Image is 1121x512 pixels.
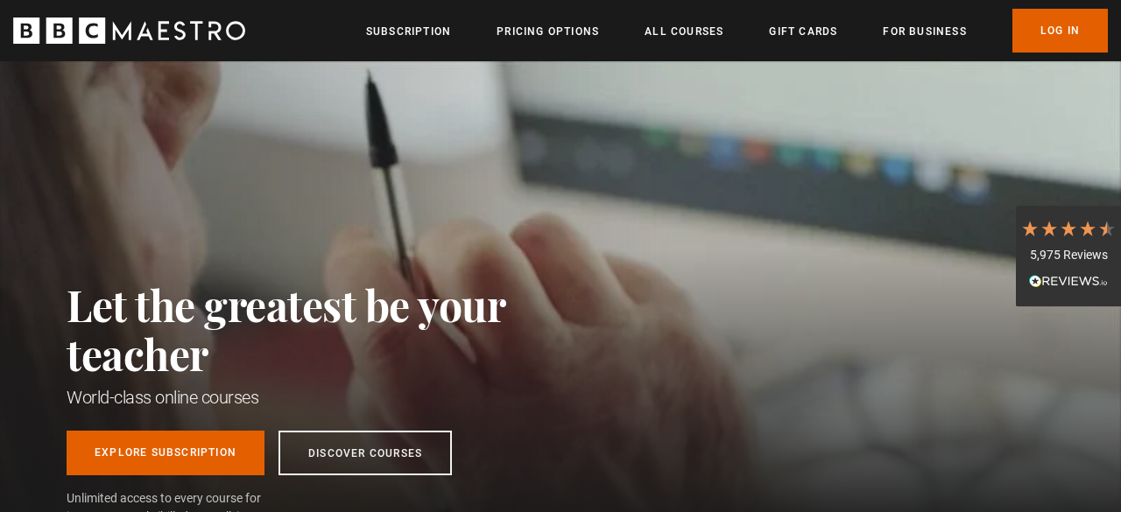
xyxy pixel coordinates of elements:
[769,23,837,40] a: Gift Cards
[1020,247,1117,264] div: 5,975 Reviews
[1020,219,1117,238] div: 4.7 Stars
[1020,272,1117,293] div: Read All Reviews
[278,431,452,475] a: Discover Courses
[1012,9,1108,53] a: Log In
[67,385,583,410] h1: World-class online courses
[67,431,264,475] a: Explore Subscription
[1029,275,1108,287] img: REVIEWS.io
[13,18,245,44] svg: BBC Maestro
[497,23,599,40] a: Pricing Options
[883,23,966,40] a: For business
[1016,206,1121,307] div: 5,975 ReviewsRead All Reviews
[366,9,1108,53] nav: Primary
[67,280,583,378] h2: Let the greatest be your teacher
[366,23,451,40] a: Subscription
[645,23,723,40] a: All Courses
